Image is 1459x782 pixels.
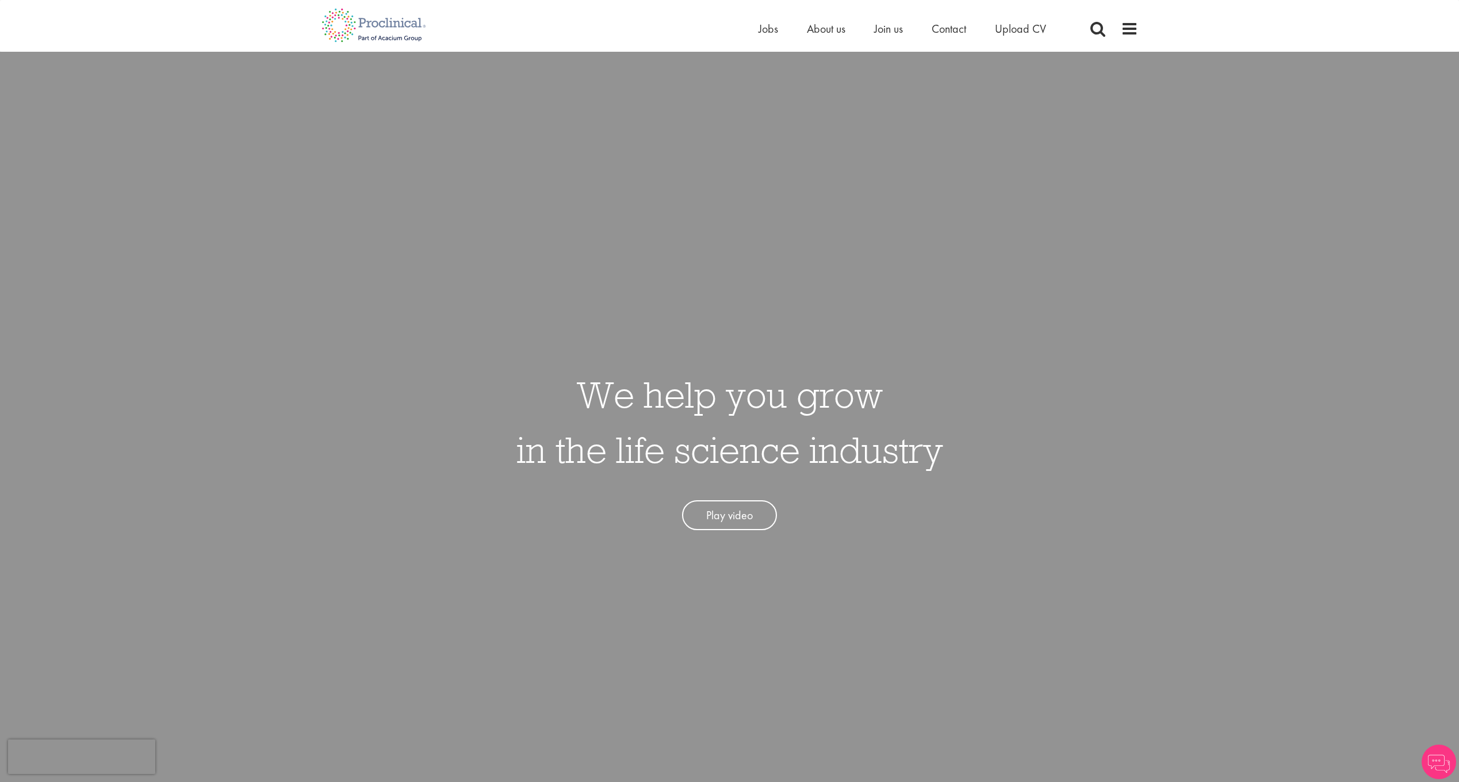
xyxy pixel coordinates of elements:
[759,21,778,36] a: Jobs
[995,21,1046,36] a: Upload CV
[932,21,966,36] a: Contact
[874,21,903,36] a: Join us
[807,21,845,36] a: About us
[682,500,777,531] a: Play video
[1422,745,1456,779] img: Chatbot
[516,367,943,477] h1: We help you grow in the life science industry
